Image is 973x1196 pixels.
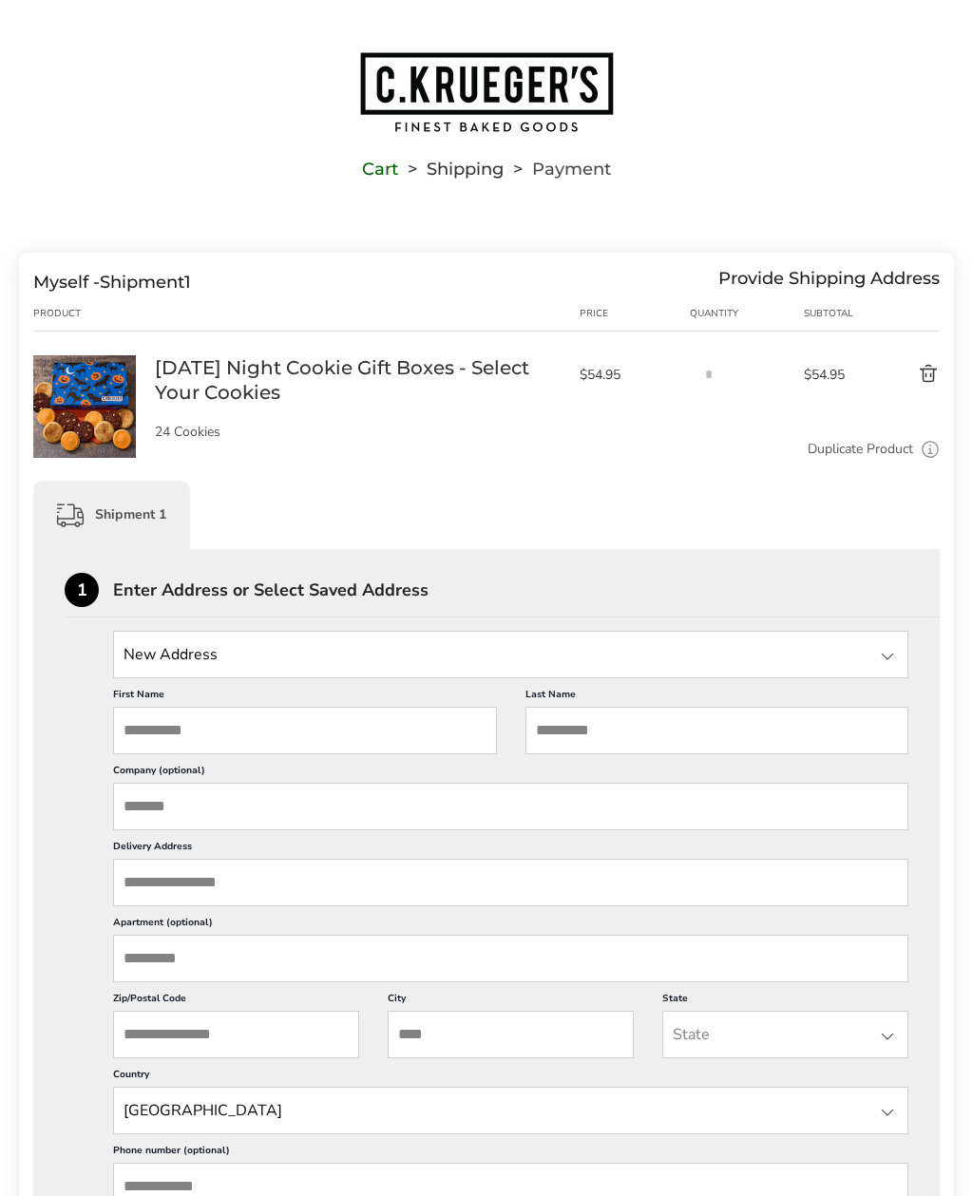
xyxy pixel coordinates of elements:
span: Payment [532,162,611,176]
input: Last Name [525,707,909,754]
label: Phone number (optional) [113,1144,908,1163]
div: Provide Shipping Address [718,272,940,293]
a: Halloween Night Cookie Gift Boxes - Select Your Cookies [33,354,136,372]
p: 24 Cookies [155,426,561,439]
div: Shipment 1 [33,481,190,549]
div: Subtotal [804,306,866,321]
span: $54.95 [804,366,866,384]
label: State [662,992,908,1011]
div: Quantity [690,306,804,321]
input: City [388,1011,634,1058]
label: Delivery Address [113,840,908,859]
label: Last Name [525,688,909,707]
input: State [113,631,908,678]
span: $54.95 [580,366,680,384]
div: Enter Address or Select Saved Address [113,581,940,598]
span: Myself - [33,272,100,293]
label: Country [113,1068,908,1087]
img: C.KRUEGER'S [358,50,615,134]
input: ZIP [113,1011,359,1058]
a: Cart [362,162,398,176]
img: Halloween Night Cookie Gift Boxes - Select Your Cookies [33,355,136,458]
a: Go to home page [19,50,954,134]
input: Company [113,783,908,830]
div: Product [33,306,155,321]
label: City [388,992,634,1011]
label: Apartment (optional) [113,916,908,935]
input: State [113,1087,908,1134]
input: Apartment [113,935,908,982]
input: Delivery Address [113,859,908,906]
a: Duplicate Product [808,439,913,460]
input: Quantity input [690,355,728,393]
label: First Name [113,688,497,707]
input: First Name [113,707,497,754]
div: Price [580,306,690,321]
span: 1 [184,272,191,293]
label: Zip/Postal Code [113,992,359,1011]
label: Company (optional) [113,764,908,783]
button: Delete product [866,363,940,386]
a: [DATE] Night Cookie Gift Boxes - Select Your Cookies [155,355,561,405]
div: 1 [65,573,99,607]
li: Shipping [398,162,504,176]
div: Shipment [33,272,191,293]
input: State [662,1011,908,1058]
